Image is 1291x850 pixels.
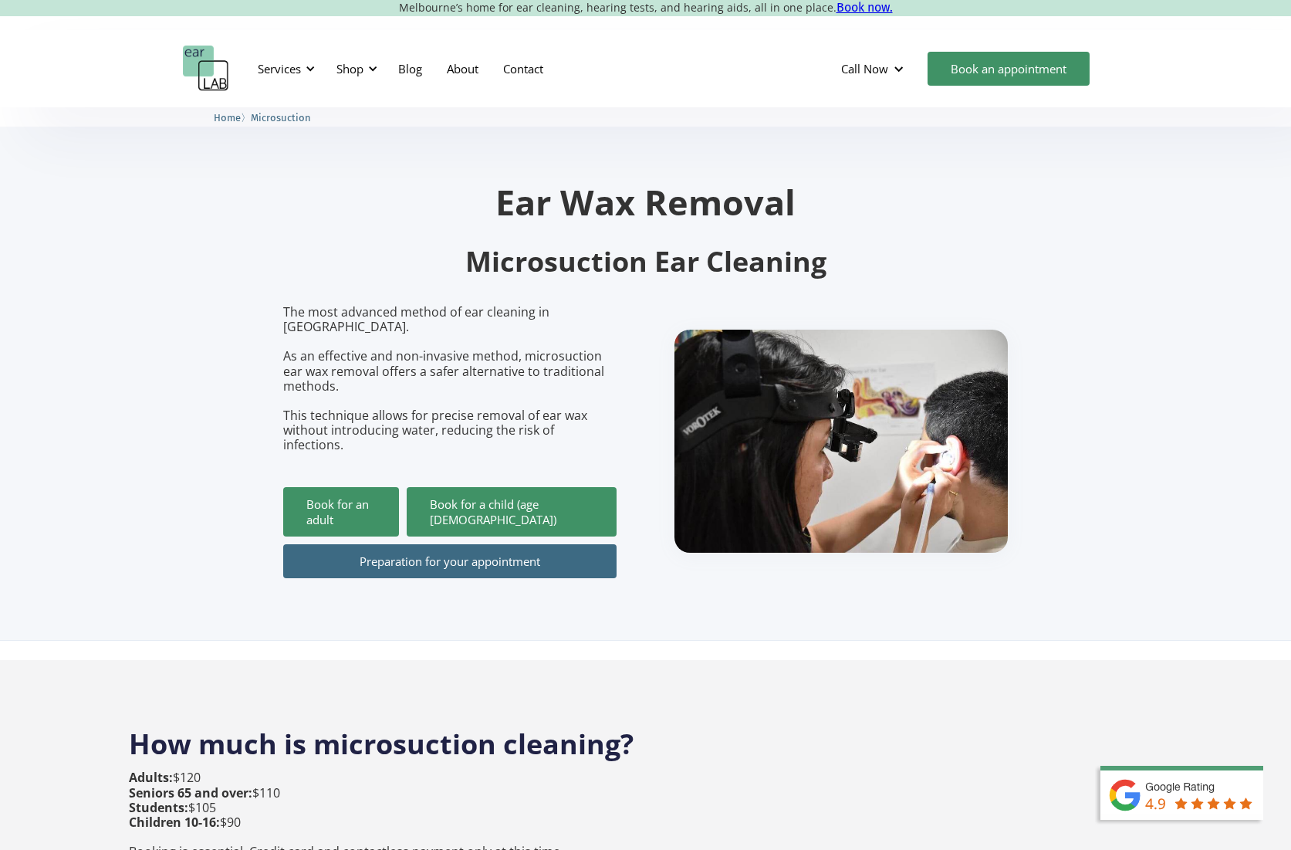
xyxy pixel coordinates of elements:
[283,487,399,537] a: Book for an adult
[928,52,1090,86] a: Book an appointment
[283,544,617,578] a: Preparation for your appointment
[491,46,556,91] a: Contact
[129,710,1161,763] h2: How much is microsuction cleaning?
[841,61,888,76] div: Call Now
[674,330,1008,553] img: boy getting ear checked.
[129,814,220,831] strong: Children 10-16:
[434,46,491,91] a: About
[386,46,434,91] a: Blog
[283,185,1009,219] h1: Ear Wax Removal
[248,46,319,92] div: Services
[327,46,382,92] div: Shop
[214,110,251,126] li: 〉
[251,110,311,124] a: Microsuction
[129,769,173,786] strong: Adults:
[336,61,363,76] div: Shop
[258,61,301,76] div: Services
[214,112,241,124] span: Home
[183,46,229,92] a: home
[129,784,252,801] strong: Seniors 65 and over:
[829,46,920,92] div: Call Now
[283,305,617,453] p: The most advanced method of ear cleaning in [GEOGRAPHIC_DATA]. As an effective and non-invasive m...
[129,799,188,816] strong: Students:
[214,110,241,124] a: Home
[251,112,311,124] span: Microsuction
[407,487,617,537] a: Book for a child (age [DEMOGRAPHIC_DATA])
[283,244,1009,280] h2: Microsuction Ear Cleaning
